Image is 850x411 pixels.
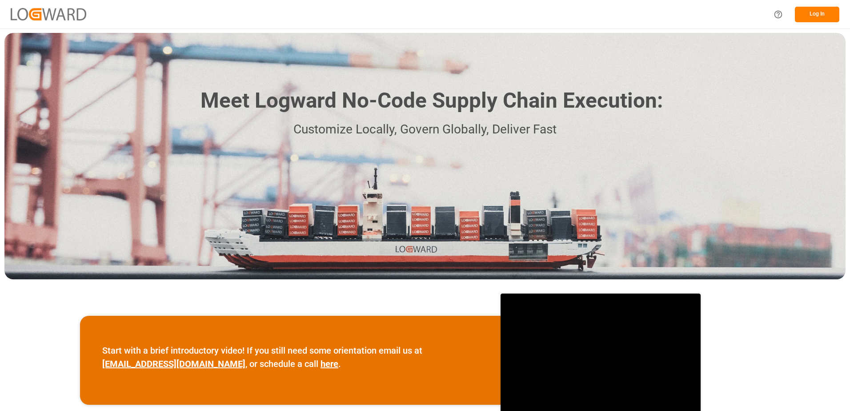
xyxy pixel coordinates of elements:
h1: Meet Logward No-Code Supply Chain Execution: [200,85,663,117]
a: here [321,359,338,369]
p: Customize Locally, Govern Globally, Deliver Fast [187,120,663,140]
p: Start with a brief introductory video! If you still need some orientation email us at , or schedu... [102,344,478,371]
button: Help Center [768,4,788,24]
img: Logward_new_orange.png [11,8,86,20]
a: [EMAIL_ADDRESS][DOMAIN_NAME] [102,359,245,369]
button: Log In [795,7,839,22]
